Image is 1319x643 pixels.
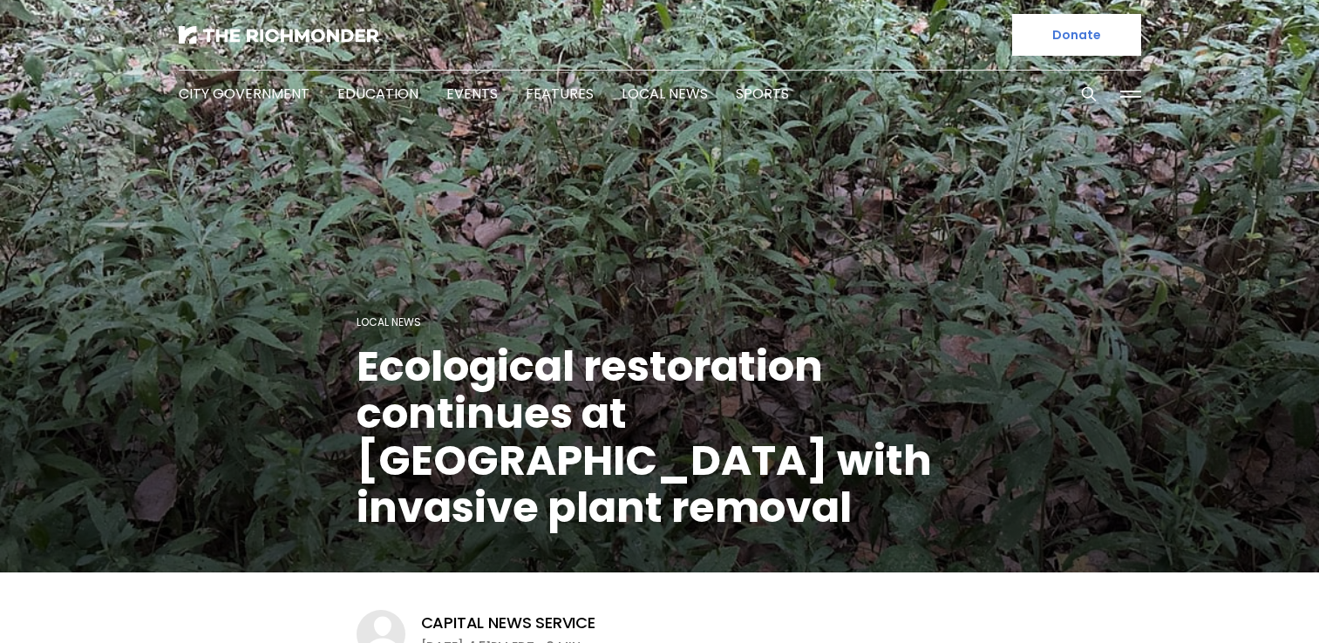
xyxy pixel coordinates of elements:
[526,84,594,104] a: Features
[357,315,421,329] a: Local News
[179,26,379,44] img: The Richmonder
[1012,14,1141,56] a: Donate
[179,84,309,104] a: City Government
[622,84,708,104] a: Local News
[337,84,418,104] a: Education
[1076,81,1102,107] button: Search this site
[357,343,963,531] h1: Ecological restoration continues at [GEOGRAPHIC_DATA] with invasive plant removal
[421,613,595,633] a: Capital News Service
[446,84,498,104] a: Events
[883,558,1319,643] iframe: portal-trigger
[736,84,789,104] a: Sports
